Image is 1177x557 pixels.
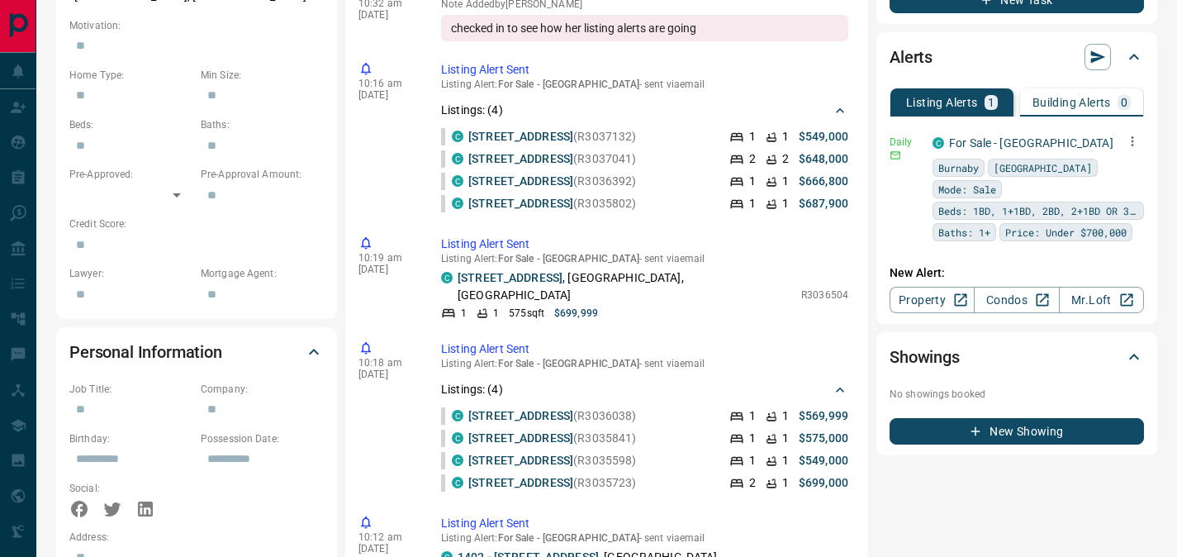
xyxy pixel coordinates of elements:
div: condos.ca [452,410,463,421]
p: [DATE] [358,543,416,555]
p: 2 [782,150,789,168]
p: Baths: [201,117,324,132]
p: $699,999 [554,306,598,321]
p: Pre-Approval Amount: [201,167,324,182]
p: 1 [782,128,789,145]
p: Listing Alert : - sent via email [441,79,848,90]
p: , [GEOGRAPHIC_DATA], [GEOGRAPHIC_DATA] [458,269,793,304]
div: condos.ca [933,137,944,149]
p: Social: [69,481,192,496]
p: 1 [782,407,789,425]
a: [STREET_ADDRESS] [468,431,573,445]
h2: Personal Information [69,339,222,365]
div: condos.ca [452,153,463,164]
a: [STREET_ADDRESS] [468,152,573,165]
p: Job Title: [69,382,192,397]
p: (R3037041) [468,150,636,168]
a: Condos [974,287,1059,313]
a: [STREET_ADDRESS] [468,476,573,489]
p: 2 [749,150,756,168]
p: 1 [782,474,789,492]
p: Address: [69,530,324,545]
p: Possession Date: [201,431,324,446]
p: Listing Alerts [906,97,978,108]
p: (R3035841) [468,430,636,447]
a: For Sale - [GEOGRAPHIC_DATA] [949,136,1113,150]
div: Listings: (4) [441,95,848,126]
p: 10:19 am [358,252,416,264]
p: (R3035598) [468,452,636,469]
div: condos.ca [452,432,463,444]
a: [STREET_ADDRESS] [458,271,562,284]
p: New Alert: [890,264,1144,282]
a: Property [890,287,975,313]
p: (R3035723) [468,474,636,492]
span: Price: Under $700,000 [1005,224,1127,240]
p: 1 [749,452,756,469]
a: [STREET_ADDRESS] [468,197,573,210]
p: Beds: [69,117,192,132]
p: [DATE] [358,9,416,21]
p: 1 [988,97,994,108]
p: $569,999 [799,407,848,425]
p: Home Type: [69,68,192,83]
button: New Showing [890,418,1144,445]
p: Motivation: [69,18,324,33]
p: $575,000 [799,430,848,447]
span: Beds: 1BD, 1+1BD, 2BD, 2+1BD OR 3BD+ [938,202,1138,219]
p: 1 [749,430,756,447]
p: Listing Alert Sent [441,236,848,253]
p: 1 [493,306,499,321]
p: (R3036392) [468,173,636,190]
p: 1 [749,173,756,190]
div: condos.ca [452,455,463,466]
p: $648,000 [799,150,848,168]
div: Alerts [890,37,1144,77]
p: 1 [461,306,467,321]
p: 10:16 am [358,78,416,89]
p: No showings booked [890,387,1144,402]
p: (R3036038) [468,407,636,425]
p: 1 [749,195,756,212]
p: R3036504 [801,288,848,302]
p: Min Size: [201,68,324,83]
p: Company: [201,382,324,397]
p: (R3035802) [468,195,636,212]
div: Listings: (4) [441,374,848,405]
div: Showings [890,337,1144,377]
p: Listings: ( 4 ) [441,102,503,119]
p: $666,800 [799,173,848,190]
p: Listing Alert : - sent via email [441,358,848,369]
a: [STREET_ADDRESS] [468,174,573,188]
p: [DATE] [358,369,416,380]
p: Listing Alert : - sent via email [441,532,848,544]
h2: Alerts [890,44,933,70]
div: checked in to see how her listing alerts are going [441,15,848,41]
p: Listing Alert Sent [441,61,848,79]
span: [GEOGRAPHIC_DATA] [994,159,1092,176]
a: Mr.Loft [1059,287,1144,313]
div: condos.ca [452,198,463,209]
p: 1 [782,430,789,447]
span: Baths: 1+ [938,224,990,240]
p: Pre-Approved: [69,167,192,182]
div: condos.ca [452,175,463,187]
p: Listing Alert Sent [441,340,848,358]
a: [STREET_ADDRESS] [468,130,573,143]
p: $549,000 [799,452,848,469]
span: Burnaby [938,159,979,176]
p: 1 [782,173,789,190]
p: 1 [749,128,756,145]
p: (R3037132) [468,128,636,145]
p: Listings: ( 4 ) [441,381,503,398]
p: 1 [782,452,789,469]
p: 10:12 am [358,531,416,543]
svg: Email [890,150,901,161]
p: [DATE] [358,264,416,275]
p: $699,000 [799,474,848,492]
div: condos.ca [452,477,463,488]
a: [STREET_ADDRESS] [468,409,573,422]
p: 2 [749,474,756,492]
h2: Showings [890,344,960,370]
p: Lawyer: [69,266,192,281]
